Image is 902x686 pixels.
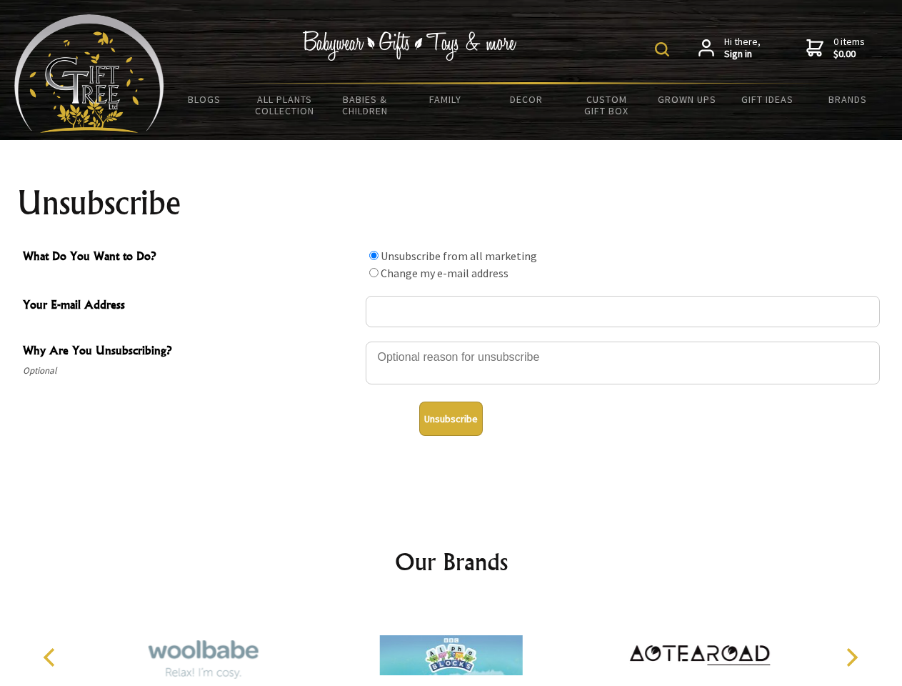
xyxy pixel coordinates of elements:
[806,36,865,61] a: 0 items$0.00
[646,84,727,114] a: Grown Ups
[655,42,669,56] img: product search
[833,48,865,61] strong: $0.00
[381,249,537,263] label: Unsubscribe from all marketing
[406,84,486,114] a: Family
[566,84,647,126] a: Custom Gift Box
[836,642,867,673] button: Next
[727,84,808,114] a: Gift Ideas
[808,84,888,114] a: Brands
[366,296,880,327] input: Your E-mail Address
[36,642,67,673] button: Previous
[419,402,483,436] button: Unsubscribe
[325,84,406,126] a: Babies & Children
[366,342,880,384] textarea: Why Are You Unsubscribing?
[17,186,886,220] h1: Unsubscribe
[29,545,874,579] h2: Our Brands
[698,36,761,61] a: Hi there,Sign in
[14,14,164,133] img: Babyware - Gifts - Toys and more...
[369,251,379,260] input: What Do You Want to Do?
[23,362,359,379] span: Optional
[486,84,566,114] a: Decor
[23,247,359,268] span: What Do You Want to Do?
[23,342,359,362] span: Why Are You Unsubscribing?
[833,35,865,61] span: 0 items
[724,48,761,61] strong: Sign in
[164,84,245,114] a: BLOGS
[724,36,761,61] span: Hi there,
[369,268,379,277] input: What Do You Want to Do?
[381,266,508,280] label: Change my e-mail address
[303,31,517,61] img: Babywear - Gifts - Toys & more
[23,296,359,317] span: Your E-mail Address
[245,84,326,126] a: All Plants Collection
